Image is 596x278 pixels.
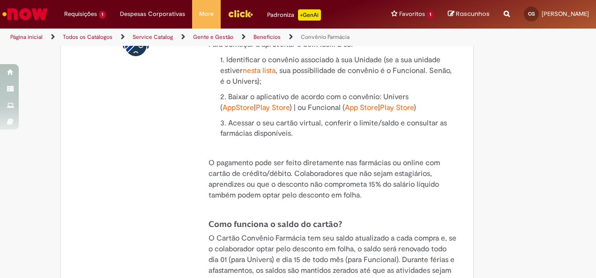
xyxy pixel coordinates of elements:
a: Página inicial [10,33,43,41]
h4: Como funciona o saldo do cartão? [209,219,457,229]
span: 1 [427,11,434,19]
div: Padroniza [267,9,321,21]
span: Rascunhos [456,9,490,18]
a: Gente e Gestão [193,33,233,41]
span: [PERSON_NAME] [542,10,589,18]
img: ServiceNow [1,5,49,23]
a: Play Store [380,103,414,112]
p: 2. Baixar o aplicativo de acordo com o convênio: Univers ( | ) | ou Funcional ( | ) [220,92,457,113]
span: CG [528,11,535,17]
a: Todos os Catálogos [63,33,112,41]
a: Convênio Farmácia [301,33,350,41]
a: Rascunhos [448,10,490,19]
span: Requisições [64,9,97,19]
p: 3. Acessar o seu cartão virtual, conferir o limite/saldo e consultar as farmácias disponíveis. [220,118,457,139]
p: 1. Identificar o convênio associado à sua Unidade (se a sua unidade estiver , sua possibilidade d... [220,55,457,87]
a: Benefícios [253,33,281,41]
a: App Store [345,103,378,112]
span: More [199,9,214,19]
ul: Trilhas de página [7,29,390,46]
a: AppStore [223,103,254,112]
span: Favoritos [399,9,425,19]
p: O pagamento pode ser feito diretamente nas farmácias ou online com cartão de crédito/débito. Cola... [209,158,457,200]
img: click_logo_yellow_360x200.png [228,7,253,21]
span: Despesas Corporativas [120,9,185,19]
p: +GenAi [298,9,321,21]
a: Play Store [256,103,290,112]
span: 1 [99,11,106,19]
a: Service Catalog [133,33,173,41]
a: nesta lista [243,66,276,75]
